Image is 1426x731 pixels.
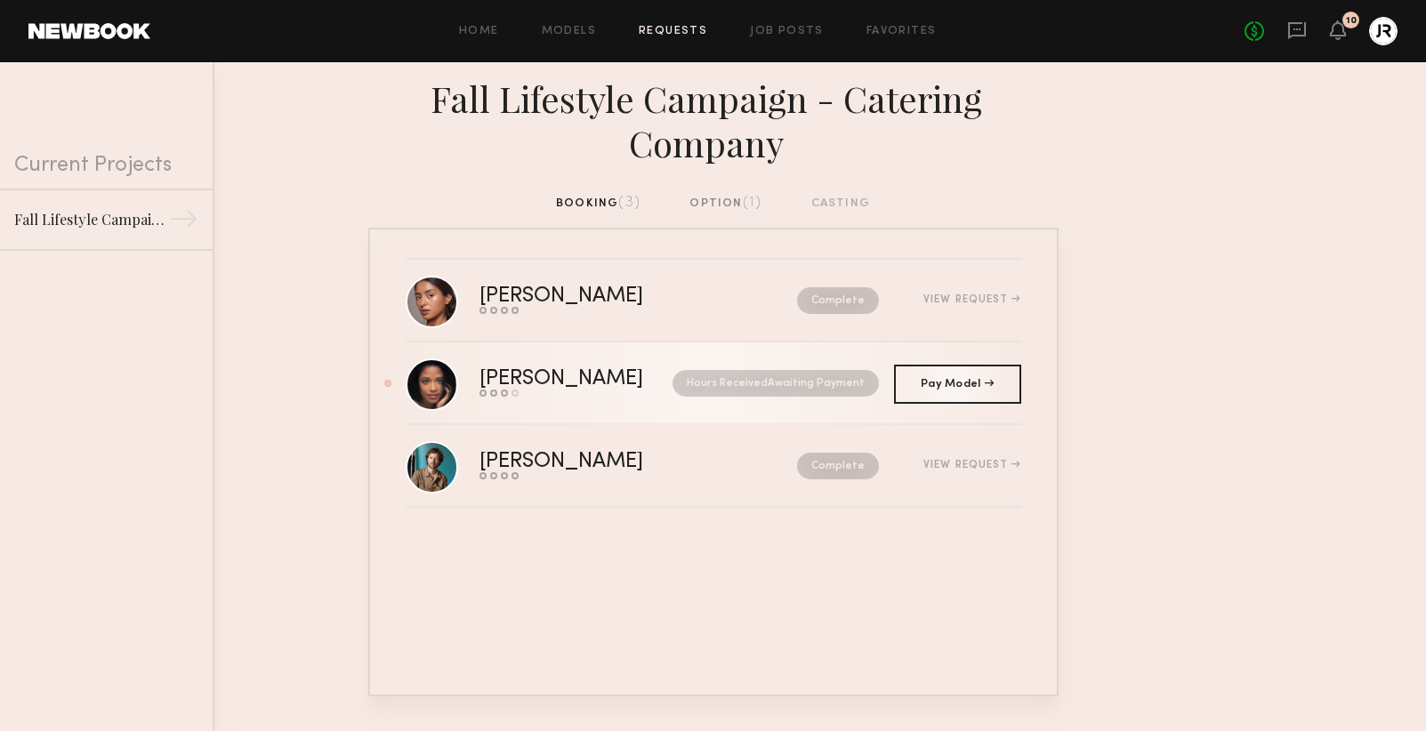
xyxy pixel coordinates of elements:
[406,425,1021,508] a: [PERSON_NAME]CompleteView Request
[406,260,1021,342] a: [PERSON_NAME]CompleteView Request
[673,370,879,397] nb-request-status: Hours Received Awaiting Payment
[479,452,721,472] div: [PERSON_NAME]
[866,26,937,37] a: Favorites
[459,26,499,37] a: Home
[743,196,762,210] span: (1)
[797,287,879,314] nb-request-status: Complete
[542,26,596,37] a: Models
[479,369,658,390] div: [PERSON_NAME]
[1346,16,1357,26] div: 10
[923,294,1020,305] div: View Request
[923,460,1020,470] div: View Request
[169,205,198,240] div: →
[921,379,994,390] span: Pay Model
[479,286,721,307] div: [PERSON_NAME]
[639,26,707,37] a: Requests
[689,194,761,213] div: option
[797,453,879,479] nb-request-status: Complete
[750,26,824,37] a: Job Posts
[406,342,1021,425] a: [PERSON_NAME]Hours ReceivedAwaiting Payment
[14,209,169,230] div: Fall Lifestyle Campaign - Catering Company
[368,76,1059,165] div: Fall Lifestyle Campaign - Catering Company
[894,365,1021,404] a: Pay Model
